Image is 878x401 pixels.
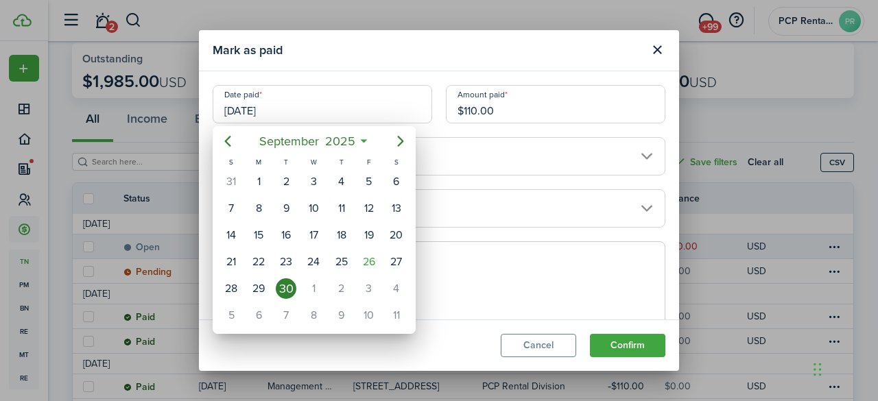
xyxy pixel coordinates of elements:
[276,225,296,245] div: Tuesday, September 16, 2025
[328,156,355,168] div: T
[331,252,352,272] div: Thursday, September 25, 2025
[221,198,241,219] div: Sunday, September 7, 2025
[303,278,324,299] div: Wednesday, October 1, 2025
[386,305,407,326] div: Saturday, October 11, 2025
[300,156,327,168] div: W
[303,198,324,219] div: Wednesday, September 10, 2025
[276,252,296,272] div: Tuesday, September 23, 2025
[322,129,358,154] span: 2025
[359,198,379,219] div: Friday, September 12, 2025
[359,278,379,299] div: Friday, October 3, 2025
[303,171,324,192] div: Wednesday, September 3, 2025
[359,225,379,245] div: Friday, September 19, 2025
[217,156,245,168] div: S
[221,225,241,245] div: Sunday, September 14, 2025
[303,252,324,272] div: Wednesday, September 24, 2025
[276,198,296,219] div: Tuesday, September 9, 2025
[248,171,269,192] div: Monday, September 1, 2025
[256,129,322,154] span: September
[248,305,269,326] div: Monday, October 6, 2025
[276,171,296,192] div: Tuesday, September 2, 2025
[221,278,241,299] div: Sunday, September 28, 2025
[221,305,241,326] div: Sunday, October 5, 2025
[276,305,296,326] div: Tuesday, October 7, 2025
[248,225,269,245] div: Monday, September 15, 2025
[221,171,241,192] div: Sunday, August 31, 2025
[250,129,364,154] mbsc-button: September2025
[221,252,241,272] div: Sunday, September 21, 2025
[248,278,269,299] div: Monday, September 29, 2025
[383,156,410,168] div: S
[331,171,352,192] div: Thursday, September 4, 2025
[245,156,272,168] div: M
[331,198,352,219] div: Thursday, September 11, 2025
[386,225,407,245] div: Saturday, September 20, 2025
[386,198,407,219] div: Saturday, September 13, 2025
[386,252,407,272] div: Saturday, September 27, 2025
[303,225,324,245] div: Wednesday, September 17, 2025
[355,156,383,168] div: F
[359,252,379,272] div: Today, Friday, September 26, 2025
[331,305,352,326] div: Thursday, October 9, 2025
[248,252,269,272] div: Monday, September 22, 2025
[386,171,407,192] div: Saturday, September 6, 2025
[272,156,300,168] div: T
[214,127,241,155] mbsc-button: Previous page
[387,127,414,155] mbsc-button: Next page
[359,171,379,192] div: Friday, September 5, 2025
[359,305,379,326] div: Friday, October 10, 2025
[303,305,324,326] div: Wednesday, October 8, 2025
[248,198,269,219] div: Monday, September 8, 2025
[386,278,407,299] div: Saturday, October 4, 2025
[331,225,352,245] div: Thursday, September 18, 2025
[331,278,352,299] div: Thursday, October 2, 2025
[276,278,296,299] div: Tuesday, September 30, 2025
